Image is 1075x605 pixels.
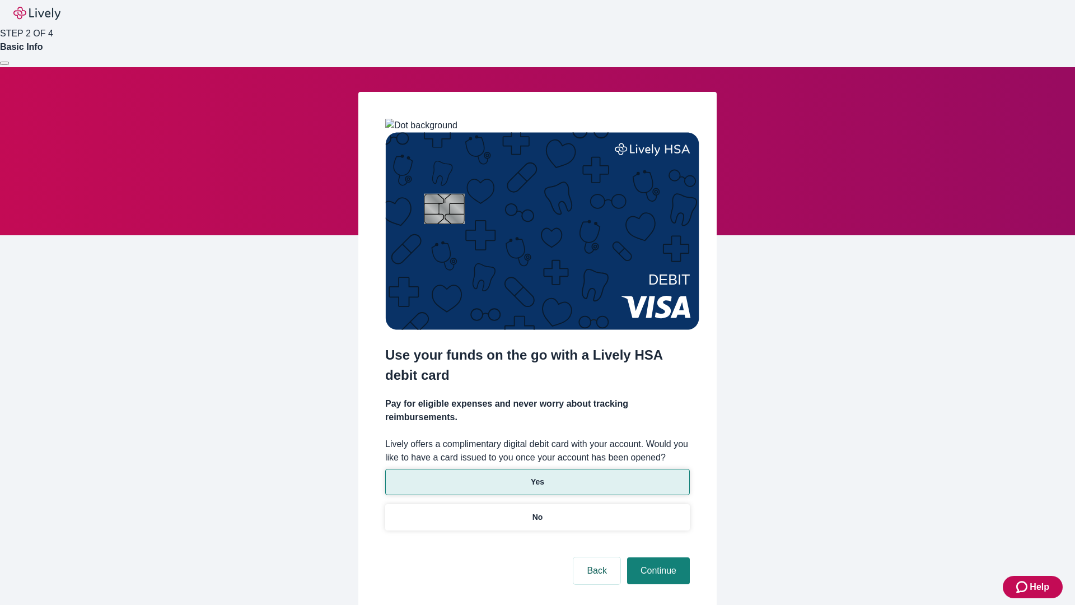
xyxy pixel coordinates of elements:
[385,119,457,132] img: Dot background
[532,511,543,523] p: No
[1003,576,1063,598] button: Zendesk support iconHelp
[1016,580,1030,594] svg: Zendesk support icon
[385,438,690,464] label: Lively offers a complimentary digital debit card with your account. Would you like to have a card...
[385,345,690,385] h2: Use your funds on the go with a Lively HSA debit card
[13,7,60,20] img: Lively
[385,469,690,495] button: Yes
[385,504,690,530] button: No
[1030,580,1049,594] span: Help
[385,132,699,330] img: Debit card
[573,557,620,584] button: Back
[531,476,544,488] p: Yes
[385,397,690,424] h4: Pay for eligible expenses and never worry about tracking reimbursements.
[627,557,690,584] button: Continue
